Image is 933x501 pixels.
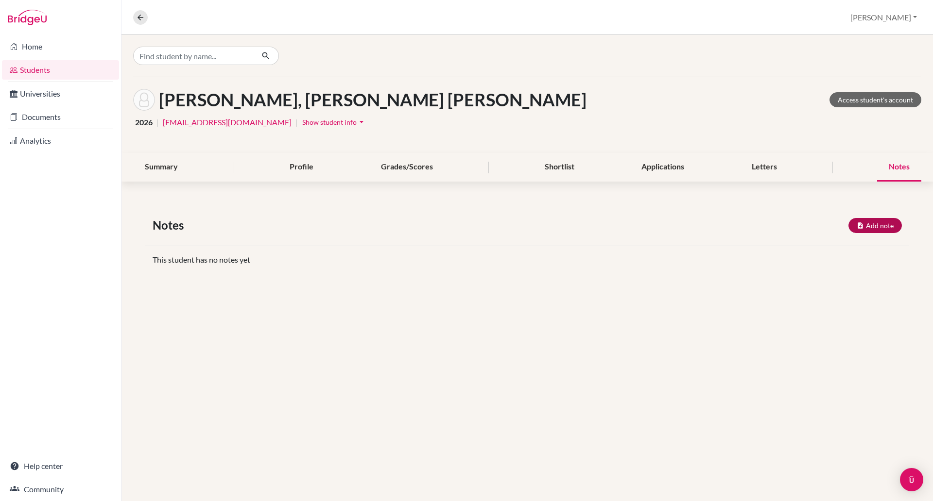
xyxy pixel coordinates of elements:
[357,117,366,127] i: arrow_drop_down
[153,217,188,234] span: Notes
[846,8,921,27] button: [PERSON_NAME]
[2,37,119,56] a: Home
[2,84,119,103] a: Universities
[740,153,789,182] div: Letters
[145,254,909,266] div: This student has no notes yet
[133,47,254,65] input: Find student by name...
[369,153,445,182] div: Grades/Scores
[877,153,921,182] div: Notes
[2,131,119,150] a: Analytics
[133,89,155,111] img: Ngo Anh Tuan Pham's avatar
[2,480,119,499] a: Community
[900,468,923,491] div: Open Intercom Messenger
[848,218,902,233] button: Add note
[829,92,921,107] a: Access student's account
[302,118,357,126] span: Show student info
[533,153,586,182] div: Shortlist
[2,456,119,476] a: Help center
[156,117,159,128] span: |
[133,153,190,182] div: Summary
[630,153,696,182] div: Applications
[295,117,298,128] span: |
[163,117,292,128] a: [EMAIL_ADDRESS][DOMAIN_NAME]
[278,153,325,182] div: Profile
[159,89,587,110] h1: [PERSON_NAME], [PERSON_NAME] [PERSON_NAME]
[2,107,119,127] a: Documents
[8,10,47,25] img: Bridge-U
[302,115,367,130] button: Show student infoarrow_drop_down
[135,117,153,128] span: 2026
[2,60,119,80] a: Students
